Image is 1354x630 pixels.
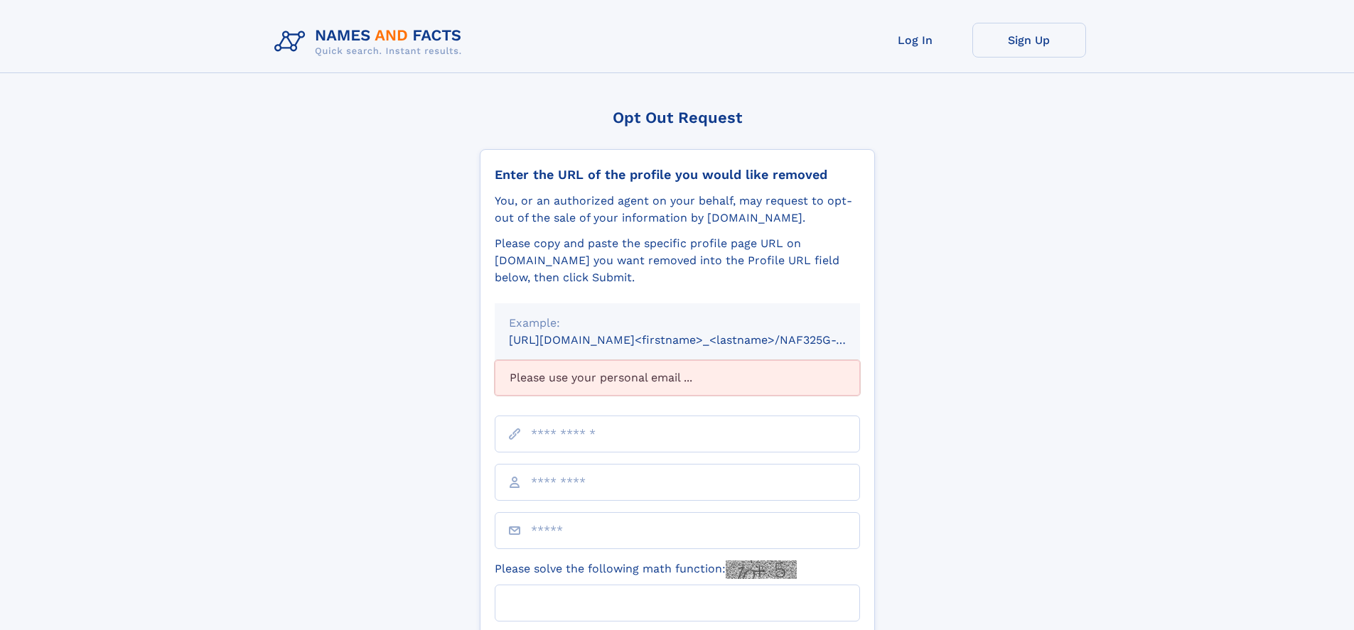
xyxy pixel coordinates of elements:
div: Please copy and paste the specific profile page URL on [DOMAIN_NAME] you want removed into the Pr... [495,235,860,286]
div: Example: [509,315,846,332]
a: Log In [859,23,972,58]
a: Sign Up [972,23,1086,58]
div: Enter the URL of the profile you would like removed [495,167,860,183]
img: Logo Names and Facts [269,23,473,61]
div: You, or an authorized agent on your behalf, may request to opt-out of the sale of your informatio... [495,192,860,227]
div: Opt Out Request [480,109,875,126]
small: [URL][DOMAIN_NAME]<firstname>_<lastname>/NAF325G-xxxxxxxx [509,333,887,347]
label: Please solve the following math function: [495,560,797,579]
div: Please use your personal email ... [495,360,860,396]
